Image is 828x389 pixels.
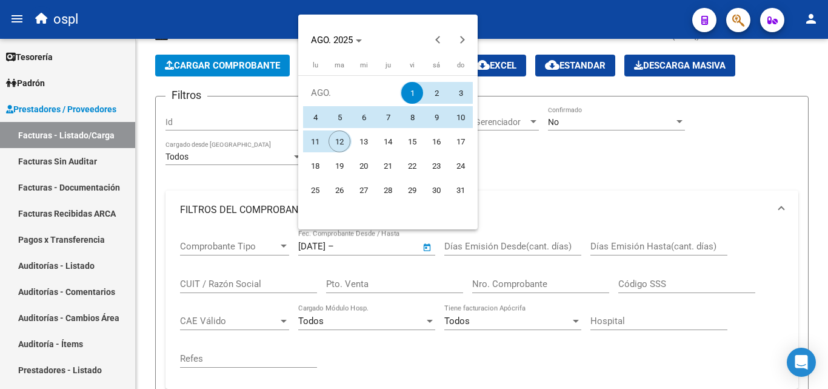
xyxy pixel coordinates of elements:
[304,179,326,201] span: 25
[457,61,464,69] span: do
[426,28,450,52] button: Previous month
[450,155,472,177] span: 24
[329,155,350,177] span: 19
[400,105,424,129] button: 8 de agosto de 2025
[401,106,423,128] span: 8
[376,178,400,202] button: 28 de agosto de 2025
[352,129,376,154] button: 13 de agosto de 2025
[376,105,400,129] button: 7 de agosto de 2025
[303,178,327,202] button: 25 de agosto de 2025
[377,179,399,201] span: 28
[329,106,350,128] span: 5
[311,35,353,46] span: AGO. 2025
[353,130,375,152] span: 13
[377,106,399,128] span: 7
[449,105,473,129] button: 10 de agosto de 2025
[424,178,449,202] button: 30 de agosto de 2025
[424,154,449,178] button: 23 de agosto de 2025
[327,154,352,178] button: 19 de agosto de 2025
[400,154,424,178] button: 22 de agosto de 2025
[327,105,352,129] button: 5 de agosto de 2025
[450,179,472,201] span: 31
[360,61,368,69] span: mi
[410,61,415,69] span: vi
[304,130,326,152] span: 11
[450,106,472,128] span: 10
[353,155,375,177] span: 20
[386,61,391,69] span: ju
[327,178,352,202] button: 26 de agosto de 2025
[329,179,350,201] span: 26
[426,130,447,152] span: 16
[353,179,375,201] span: 27
[401,130,423,152] span: 15
[400,129,424,154] button: 15 de agosto de 2025
[352,178,376,202] button: 27 de agosto de 2025
[352,154,376,178] button: 20 de agosto de 2025
[313,61,318,69] span: lu
[424,129,449,154] button: 16 de agosto de 2025
[426,82,447,104] span: 2
[424,105,449,129] button: 9 de agosto de 2025
[401,155,423,177] span: 22
[449,81,473,105] button: 3 de agosto de 2025
[304,155,326,177] span: 18
[377,130,399,152] span: 14
[401,179,423,201] span: 29
[424,81,449,105] button: 2 de agosto de 2025
[400,81,424,105] button: 1 de agosto de 2025
[787,348,816,377] div: Open Intercom Messenger
[449,178,473,202] button: 31 de agosto de 2025
[450,82,472,104] span: 3
[450,130,472,152] span: 17
[450,28,475,52] button: Next month
[449,129,473,154] button: 17 de agosto de 2025
[376,129,400,154] button: 14 de agosto de 2025
[303,81,400,105] td: AGO.
[449,154,473,178] button: 24 de agosto de 2025
[329,130,350,152] span: 12
[433,61,440,69] span: sá
[303,129,327,154] button: 11 de agosto de 2025
[426,179,447,201] span: 30
[306,29,367,51] button: Choose month and year
[426,106,447,128] span: 9
[426,155,447,177] span: 23
[376,154,400,178] button: 21 de agosto de 2025
[353,106,375,128] span: 6
[303,154,327,178] button: 18 de agosto de 2025
[400,178,424,202] button: 29 de agosto de 2025
[335,61,344,69] span: ma
[377,155,399,177] span: 21
[401,82,423,104] span: 1
[352,105,376,129] button: 6 de agosto de 2025
[303,105,327,129] button: 4 de agosto de 2025
[327,129,352,154] button: 12 de agosto de 2025
[304,106,326,128] span: 4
